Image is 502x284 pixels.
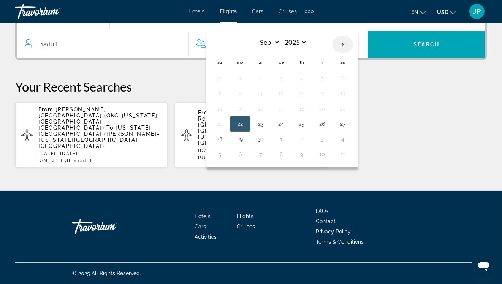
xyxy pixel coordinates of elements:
[296,88,308,99] button: Day 11
[41,39,58,50] span: 1
[411,6,426,17] button: Change language
[234,88,246,99] button: Day 8
[214,73,226,84] button: Day 31
[296,119,308,129] button: Day 25
[337,134,349,144] button: Day 4
[316,134,328,144] button: Day 3
[275,103,287,114] button: Day 17
[467,3,487,19] button: User Menu
[43,41,58,48] span: Adult
[198,148,321,153] p: [DATE] - [DATE]
[296,73,308,84] button: Day 4
[15,102,167,168] button: From [PERSON_NAME][GEOGRAPHIC_DATA] (OKC-[US_STATE][GEOGRAPHIC_DATA], [GEOGRAPHIC_DATA]) To [US_S...
[316,218,336,224] a: Contact
[234,134,246,144] button: Day 29
[214,103,226,114] button: Day 14
[198,122,319,146] span: [US_STATE][GEOGRAPHIC_DATA] ([PERSON_NAME]-[US_STATE][GEOGRAPHIC_DATA], [GEOGRAPHIC_DATA])
[316,88,328,99] button: Day 12
[214,149,226,160] button: Day 5
[337,103,349,114] button: Day 20
[275,149,287,160] button: Day 8
[195,224,206,230] a: Cars
[305,5,314,17] button: Extra navigation items
[234,119,246,129] button: Day 22
[316,73,328,84] button: Day 5
[337,149,349,160] button: Day 11
[255,149,267,160] button: Day 7
[279,8,297,14] a: Cruises
[255,119,267,129] button: Day 23
[275,119,287,129] button: Day 24
[198,109,213,116] span: From
[275,88,287,99] button: Day 10
[38,106,157,131] span: [PERSON_NAME][GEOGRAPHIC_DATA] (OKC-[US_STATE][GEOGRAPHIC_DATA], [GEOGRAPHIC_DATA])
[237,224,255,230] a: Cruises
[337,88,349,99] button: Day 13
[275,73,287,84] button: Day 3
[296,149,308,160] button: Day 9
[189,8,205,14] a: Hotels
[337,73,349,84] button: Day 6
[17,3,485,58] div: Search widget
[255,88,267,99] button: Day 9
[38,106,54,113] span: From
[17,31,368,58] button: Travelers: 1 adult, 0 children
[316,228,351,235] a: Privacy Policy
[15,2,91,21] a: Travorium
[38,125,160,149] span: [US_STATE][GEOGRAPHIC_DATA] ([PERSON_NAME]-[US_STATE][GEOGRAPHIC_DATA], [GEOGRAPHIC_DATA])
[78,158,94,163] span: 1
[411,9,418,15] span: en
[316,208,328,214] a: FAQs
[282,36,307,49] select: Select year
[255,103,267,114] button: Day 16
[255,73,267,84] button: Day 2
[72,215,148,238] a: Travorium
[38,151,161,156] p: [DATE] - [DATE]
[252,8,264,14] a: Cars
[198,155,232,160] span: ROUND TRIP
[175,102,327,168] button: From [PERSON_NAME] Fort Sill Regional (LAW-[GEOGRAPHIC_DATA], [GEOGRAPHIC_DATA]) To [US_STATE][GE...
[106,125,113,131] span: To
[275,134,287,144] button: Day 1
[255,134,267,144] button: Day 30
[72,270,141,276] span: © 2025 All Rights Reserved.
[15,79,487,94] p: Your Recent Searches
[214,119,226,129] button: Day 21
[413,41,439,48] span: Search
[255,36,280,49] select: Select month
[214,134,226,144] button: Day 28
[316,103,328,114] button: Day 19
[220,8,237,14] a: Flights
[437,6,456,17] button: Change currency
[80,158,94,163] span: Adult
[337,119,349,129] button: Day 27
[234,149,246,160] button: Day 6
[316,239,364,245] a: Terms & Conditions
[472,254,496,278] iframe: Button to launch messaging window
[198,109,311,128] span: [PERSON_NAME] Fort Sill Regional (LAW-[GEOGRAPHIC_DATA], [GEOGRAPHIC_DATA])
[234,103,246,114] button: Day 15
[316,149,328,160] button: Day 10
[473,8,481,15] span: JP
[214,3,350,31] button: Depart date
[237,213,253,219] a: Flights
[316,119,328,129] button: Day 26
[214,88,226,99] button: Day 7
[195,234,217,240] a: Activities
[437,9,448,15] span: USD
[368,31,485,58] button: Search
[195,213,211,219] a: Hotels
